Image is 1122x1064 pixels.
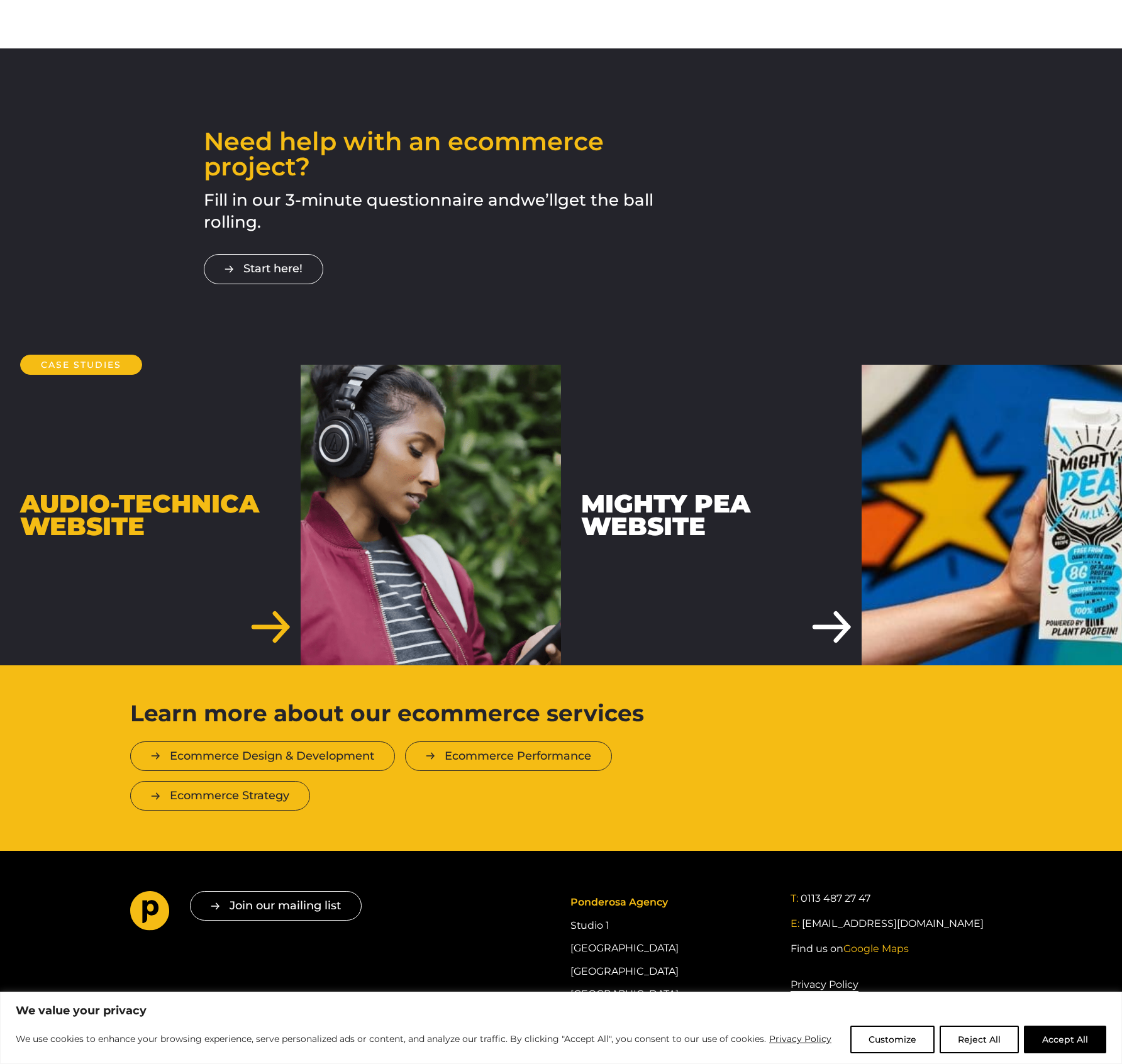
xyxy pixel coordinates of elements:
button: Accept All [1024,1026,1106,1053]
img: Mighty Pea Website [862,365,1122,665]
a: Go to homepage [130,891,170,935]
button: Customize [850,1026,935,1053]
button: Reject All [940,1026,1019,1053]
a: Privacy Policy [791,977,858,993]
p: We value your privacy [16,1003,1106,1018]
span: Ponderosa Agency [570,896,668,908]
a: 0113 487 27 47 [801,891,870,906]
span: Fill in our 3-minute questionnaire and [204,190,521,210]
h2: Need help with an ecommerce project? [204,129,699,179]
p: We use cookies to enhance your browsing experience, serve personalized ads or content, and analyz... [16,1031,832,1046]
a: Find us onGoogle Maps [791,941,909,956]
a: [EMAIL_ADDRESS][DOMAIN_NAME] [802,916,984,931]
button: Join our mailing list [190,891,362,921]
span: T: [791,892,798,904]
div: Studio 1 [GEOGRAPHIC_DATA] [GEOGRAPHIC_DATA] [GEOGRAPHIC_DATA] LS2 7BL [570,891,772,1029]
a: Ecommerce Performance [405,741,612,771]
a: Mighty Pea Website Mighty Pea Website [561,365,1122,665]
span: Google Maps [843,943,909,955]
a: Ecommerce Strategy [130,781,310,811]
h2: Learn more about our ecommerce services [130,706,698,721]
h2: Case Studies [20,355,142,375]
div: Mighty Pea Website [561,365,862,665]
span: E: [791,917,799,929]
img: Audio-Technica Website [301,365,561,665]
a: Start here! [204,254,323,284]
a: Privacy Policy [769,1031,832,1046]
span: we’ll [521,190,558,210]
a: Ecommerce Design & Development [130,741,395,771]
